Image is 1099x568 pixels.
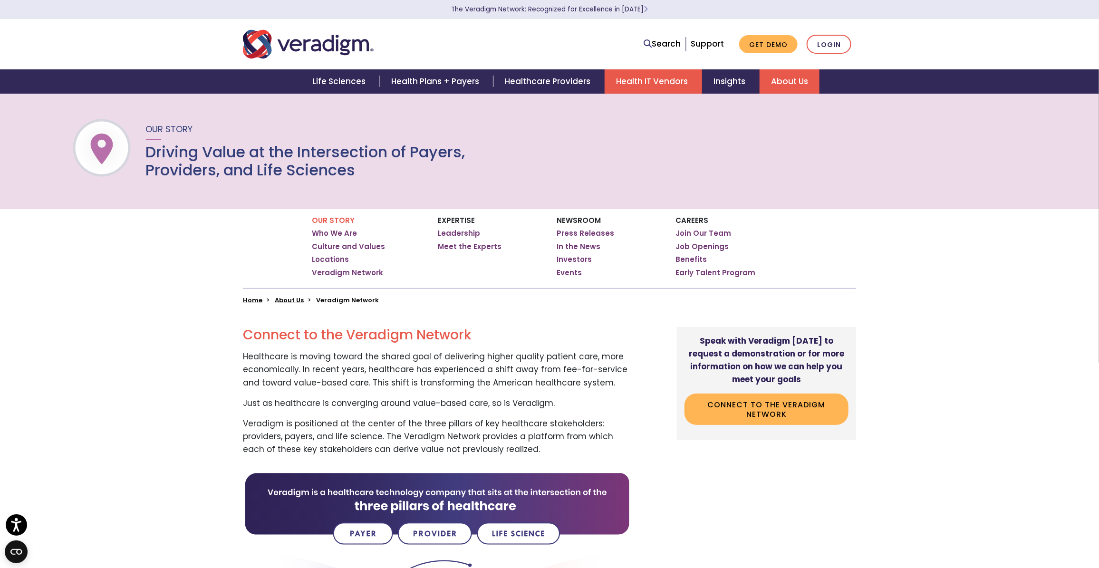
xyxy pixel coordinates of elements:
a: Press Releases [557,229,614,238]
a: Who We Are [312,229,357,238]
a: Events [557,268,582,278]
span: Our Story [146,123,193,135]
iframe: Drift Chat Widget [917,501,1088,557]
p: Healthcare is moving toward the shared goal of delivering higher quality patient care, more econo... [243,350,631,389]
a: Locations [312,255,349,264]
h2: Connect to the Veradigm Network [243,327,631,343]
a: Early Talent Program [675,268,755,278]
a: Health Plans + Payers [380,69,493,94]
a: Life Sciences [301,69,380,94]
a: About Us [275,296,304,305]
a: Search [644,38,681,50]
a: In the News [557,242,600,251]
p: Veradigm is positioned at the center of the three pillars of key healthcare stakeholders: provide... [243,417,631,456]
a: Healthcare Providers [493,69,605,94]
a: Support [691,38,724,49]
a: Health IT Vendors [605,69,702,94]
a: Get Demo [739,35,798,54]
img: Veradigm logo [243,29,374,60]
a: Culture and Values [312,242,385,251]
a: Leadership [438,229,480,238]
a: Login [807,35,851,54]
a: Connect to the Veradigm Network [684,394,848,424]
span: Learn More [644,5,648,14]
h1: Driving Value at the Intersection of Payers, Providers, and Life Sciences [146,143,467,180]
a: Join Our Team [675,229,731,238]
a: About Us [760,69,819,94]
a: The Veradigm Network: Recognized for Excellence in [DATE]Learn More [451,5,648,14]
a: Home [243,296,262,305]
a: Investors [557,255,592,264]
a: Benefits [675,255,707,264]
strong: Speak with Veradigm [DATE] to request a demonstration or for more information on how we can help ... [689,335,844,385]
a: Job Openings [675,242,729,251]
a: Meet the Experts [438,242,501,251]
a: Veradigm Network [312,268,383,278]
button: Open CMP widget [5,540,28,563]
a: Insights [702,69,760,94]
p: Just as healthcare is converging around value-based care, so is Veradigm. [243,397,631,410]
